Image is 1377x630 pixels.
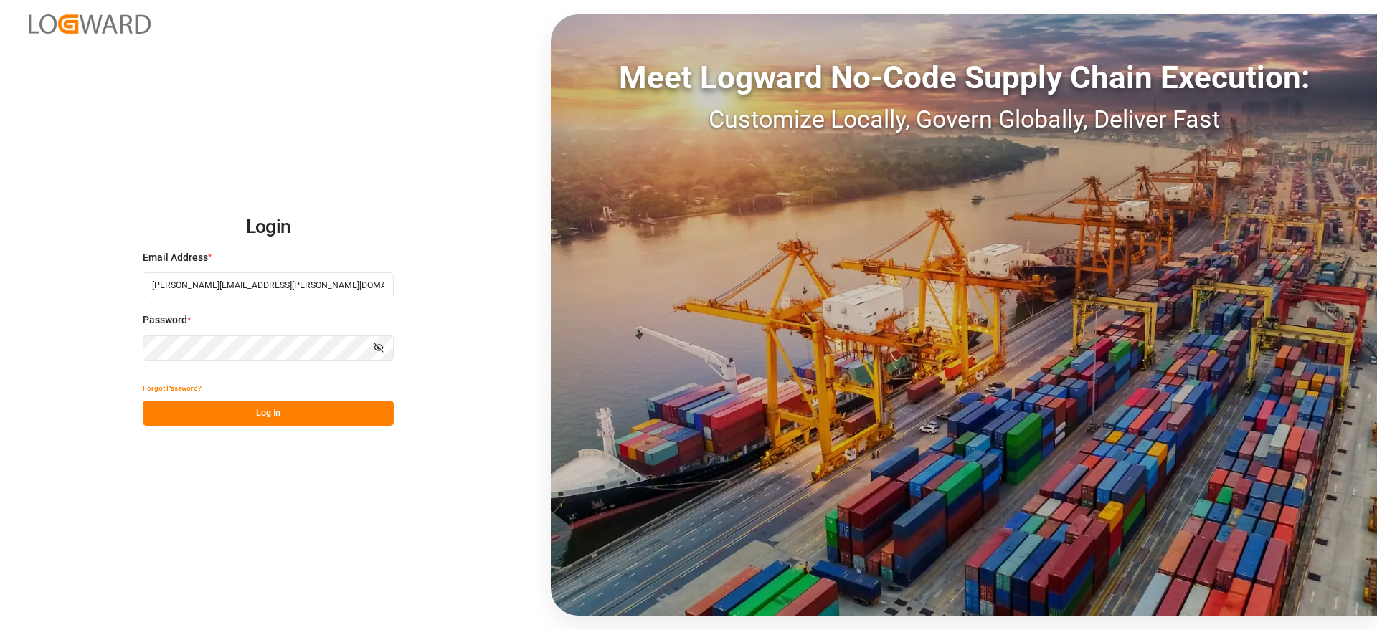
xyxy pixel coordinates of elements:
button: Log In [143,401,394,426]
div: Customize Locally, Govern Globally, Deliver Fast [551,101,1377,138]
span: Email Address [143,250,208,265]
img: Logward_new_orange.png [29,14,151,34]
span: Password [143,312,187,328]
button: Forgot Password? [143,376,202,401]
input: Enter your email [143,272,394,297]
div: Meet Logward No-Code Supply Chain Execution: [551,54,1377,101]
h2: Login [143,204,394,250]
